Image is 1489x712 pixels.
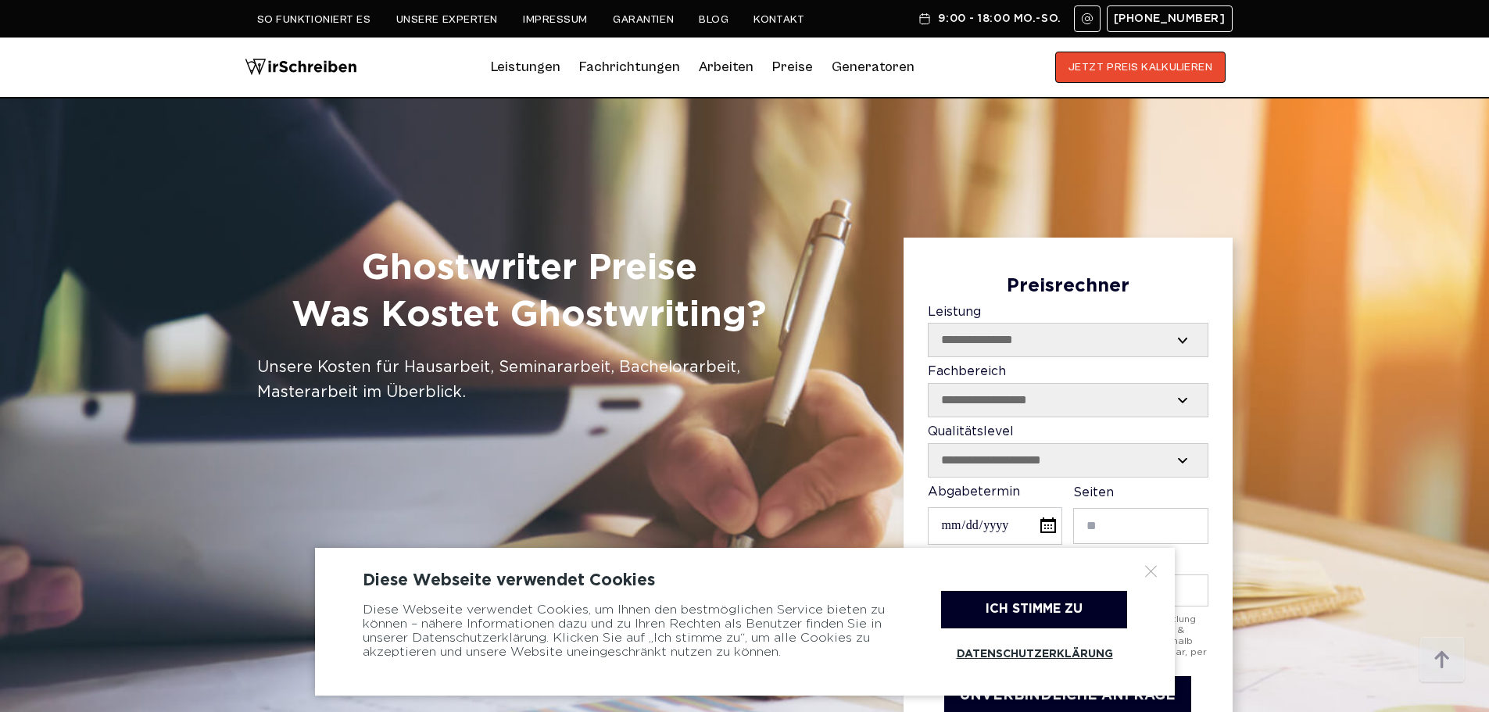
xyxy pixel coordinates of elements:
a: [PHONE_NUMBER] [1107,5,1233,32]
select: Fachbereich [929,384,1208,417]
a: Fachrichtungen [579,55,680,80]
span: Seiten [1073,487,1114,499]
a: Preise [772,59,813,75]
h1: Ghostwriter Preise Was Kostet Ghostwriting? [257,245,802,339]
a: Impressum [523,13,588,26]
input: Abgabetermin [928,507,1062,544]
a: Blog [699,13,728,26]
select: Qualitätslevel [929,444,1208,477]
span: [PHONE_NUMBER] [1114,13,1226,25]
a: Arbeiten [699,55,753,80]
a: Datenschutzerklärung [941,636,1127,672]
label: Leistung [928,306,1208,358]
div: Diese Webseite verwendet Cookies, um Ihnen den bestmöglichen Service bieten zu können – nähere In... [363,591,902,672]
select: Leistung [929,324,1208,356]
img: Email [1081,13,1093,25]
label: Qualitätslevel [928,425,1208,478]
a: Unsere Experten [396,13,498,26]
img: logo wirschreiben [245,52,357,83]
div: Preisrechner [928,276,1208,298]
button: JETZT PREIS KALKULIEREN [1055,52,1226,83]
label: Abgabetermin [928,485,1062,545]
span: 9:00 - 18:00 Mo.-So. [938,13,1061,25]
img: Schedule [918,13,932,25]
a: Generatoren [832,55,915,80]
img: button top [1419,637,1466,684]
a: So funktioniert es [257,13,371,26]
a: Garantien [613,13,674,26]
div: Unsere Kosten für Hausarbeit, Seminararbeit, Bachelorarbeit, Masterarbeit im Überblick. [257,355,802,405]
span: UNVERBINDLICHE ANFRAGE [960,689,1176,702]
div: Ich stimme zu [941,591,1127,628]
label: Fachbereich [928,365,1208,417]
a: Kontakt [753,13,804,26]
div: Diese Webseite verwendet Cookies [363,571,1127,590]
a: Leistungen [491,55,560,80]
